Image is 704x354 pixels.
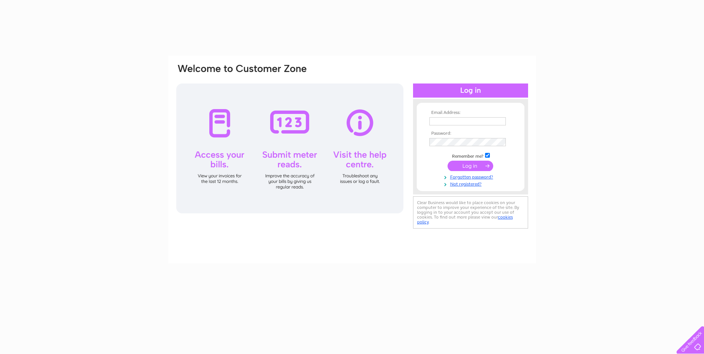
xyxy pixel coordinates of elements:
[429,173,514,180] a: Forgotten password?
[413,196,528,229] div: Clear Business would like to place cookies on your computer to improve your experience of the sit...
[429,180,514,187] a: Not registered?
[428,131,514,136] th: Password:
[428,152,514,159] td: Remember me?
[448,161,493,171] input: Submit
[428,110,514,115] th: Email Address:
[417,214,513,224] a: cookies policy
